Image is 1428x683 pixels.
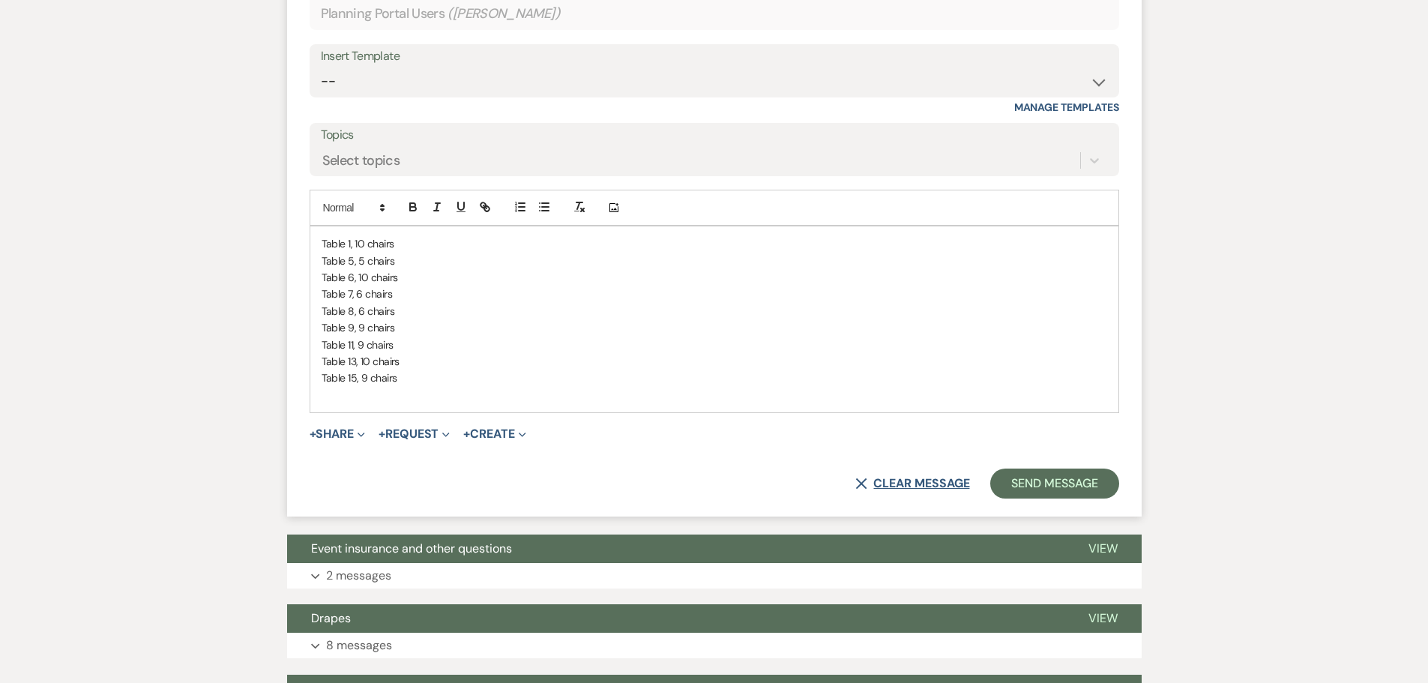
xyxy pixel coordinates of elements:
span: Table 13, 10 chairs [322,355,400,368]
div: Select topics [322,151,400,171]
span: Drapes [311,610,351,626]
span: Table 7, 6 chairs [322,287,392,301]
span: Table 1, 10 chairs [322,237,394,250]
span: Table 5, 5 chairs [322,254,394,268]
span: Table 6, 10 chairs [322,271,398,284]
span: Event insurance and other questions [311,541,512,556]
span: View [1088,541,1118,556]
button: Share [310,428,366,440]
button: Send Message [990,469,1118,499]
button: View [1064,535,1142,563]
span: + [310,428,316,440]
button: Clear message [855,478,969,490]
button: 8 messages [287,633,1142,658]
button: 2 messages [287,563,1142,589]
button: View [1064,604,1142,633]
span: Table 15, 9 chairs [322,371,397,385]
p: 8 messages [326,636,392,655]
span: View [1088,610,1118,626]
span: Table 9, 9 chairs [322,321,394,334]
span: Table 11, 9 chairs [322,338,394,352]
span: ( [PERSON_NAME] ) [448,4,560,24]
label: Topics [321,124,1108,146]
span: Table 8, 6 chairs [322,304,394,318]
a: Manage Templates [1014,100,1119,114]
div: Insert Template [321,46,1108,67]
p: 2 messages [326,566,391,586]
button: Event insurance and other questions [287,535,1064,563]
span: + [463,428,470,440]
button: Create [463,428,525,440]
button: Request [379,428,450,440]
button: Drapes [287,604,1064,633]
span: + [379,428,385,440]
